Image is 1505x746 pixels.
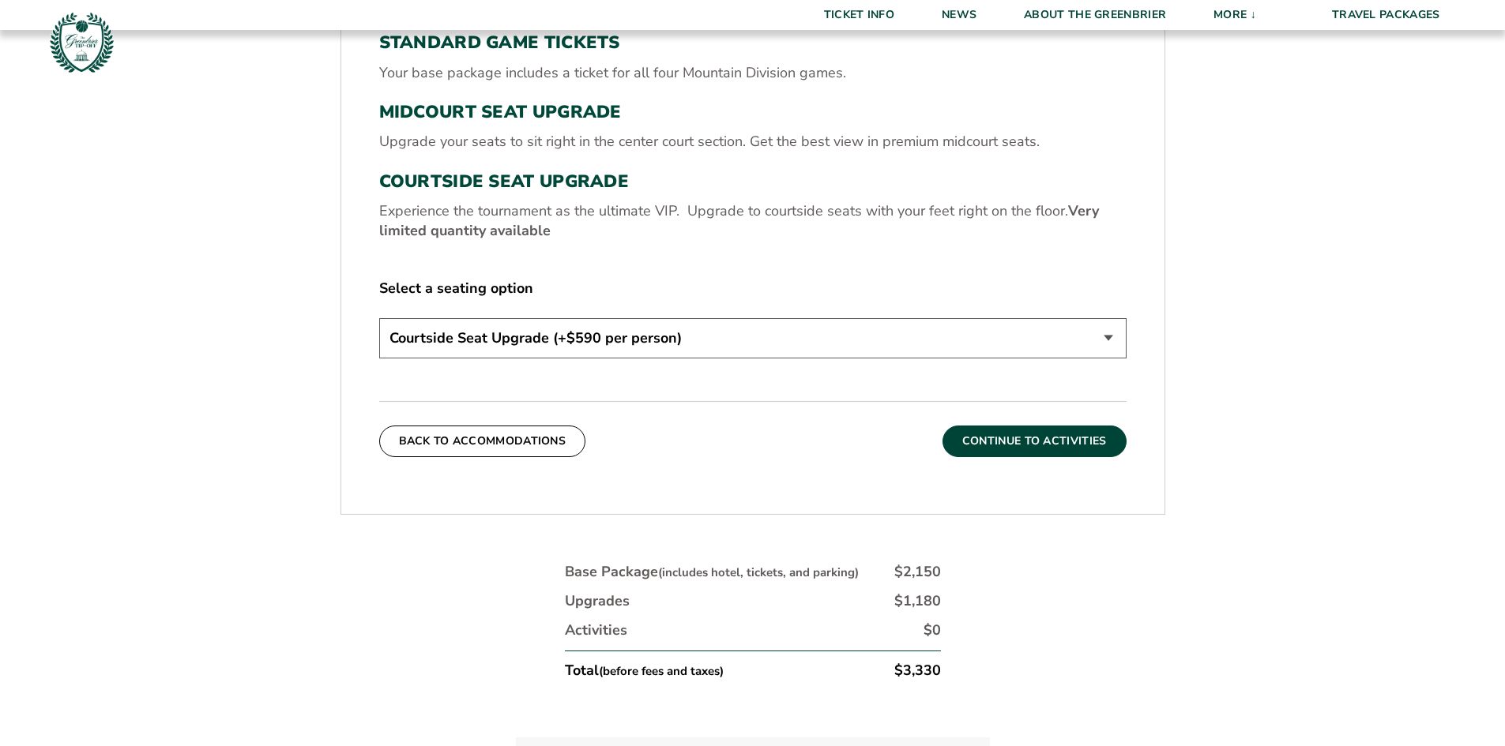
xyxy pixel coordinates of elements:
p: Your base package includes a ticket for all four Mountain Division games. [379,63,1127,83]
h3: Courtside Seat Upgrade [379,171,1127,192]
h3: Standard Game Tickets [379,32,1127,53]
div: $2,150 [894,562,941,582]
p: Experience the tournament as the ultimate VIP. Upgrade to courtside seats with your feet right on... [379,201,1127,241]
img: Greenbrier Tip-Off [47,8,116,77]
div: $3,330 [894,661,941,680]
p: Upgrade your seats to sit right in the center court section. Get the best view in premium midcour... [379,132,1127,152]
div: $0 [924,620,941,640]
div: Base Package [565,562,859,582]
small: (includes hotel, tickets, and parking) [658,564,859,580]
div: Total [565,661,724,680]
h3: Midcourt Seat Upgrade [379,102,1127,122]
small: (before fees and taxes) [599,663,724,679]
button: Continue To Activities [943,425,1127,457]
strong: Very limited quantity available [379,201,1099,240]
div: Activities [565,620,627,640]
div: Upgrades [565,591,630,611]
button: Back To Accommodations [379,425,586,457]
div: $1,180 [894,591,941,611]
label: Select a seating option [379,279,1127,298]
